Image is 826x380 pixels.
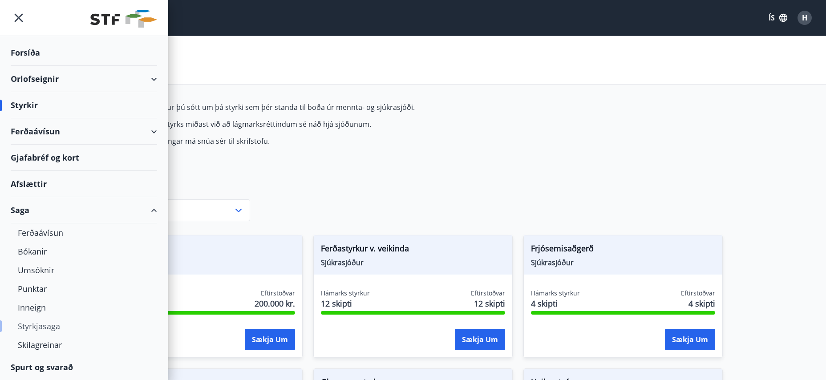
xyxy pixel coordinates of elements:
p: Hér fyrir neðan getur þú sótt um þá styrki sem þér standa til boða úr mennta- og sjúkrasjóði. [103,102,523,112]
p: Hámarksupphæð styrks miðast við að lágmarksréttindum sé náð hjá sjóðunum. [103,119,523,129]
button: Sækja um [455,329,505,350]
div: Umsóknir [18,261,150,279]
div: Ferðaávísun [11,118,157,145]
button: Sækja um [245,329,295,350]
button: menu [11,10,27,26]
div: Inneign [18,298,150,317]
button: ÍS [764,10,792,26]
span: Eftirstöðvar [261,289,295,298]
span: 12 skipti [321,298,370,309]
div: Skilagreinar [18,336,150,354]
span: 200.000 kr. [255,298,295,309]
button: Sækja um [665,329,715,350]
div: Orlofseignir [11,66,157,92]
span: Augnaðgerð [111,243,295,258]
span: Ferðastyrkur v. veikinda [321,243,505,258]
div: Spurt og svarað [11,354,157,380]
span: Frjósemisaðgerð [531,243,715,258]
span: Hámarks styrkur [531,289,580,298]
div: Styrkjasaga [18,317,150,336]
div: Forsíða [11,40,157,66]
span: 4 skipti [531,298,580,309]
span: 4 skipti [688,298,715,309]
span: Hámarks styrkur [321,289,370,298]
label: Flokkur [103,189,250,198]
div: Punktar [18,279,150,298]
div: Gjafabréf og kort [11,145,157,171]
div: Styrkir [11,92,157,118]
span: Eftirstöðvar [471,289,505,298]
span: Eftirstöðvar [681,289,715,298]
span: Sjúkrasjóður [531,258,715,267]
span: Sjúkrasjóður [111,258,295,267]
span: Sjúkrasjóður [321,258,505,267]
span: 12 skipti [474,298,505,309]
div: Saga [11,197,157,223]
button: H [794,7,815,28]
div: Bókanir [18,242,150,261]
span: H [802,13,807,23]
div: Afslættir [11,171,157,197]
p: Fyrir frekari upplýsingar má snúa sér til skrifstofu. [103,136,523,146]
div: Ferðaávísun [18,223,150,242]
img: union_logo [90,10,157,28]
